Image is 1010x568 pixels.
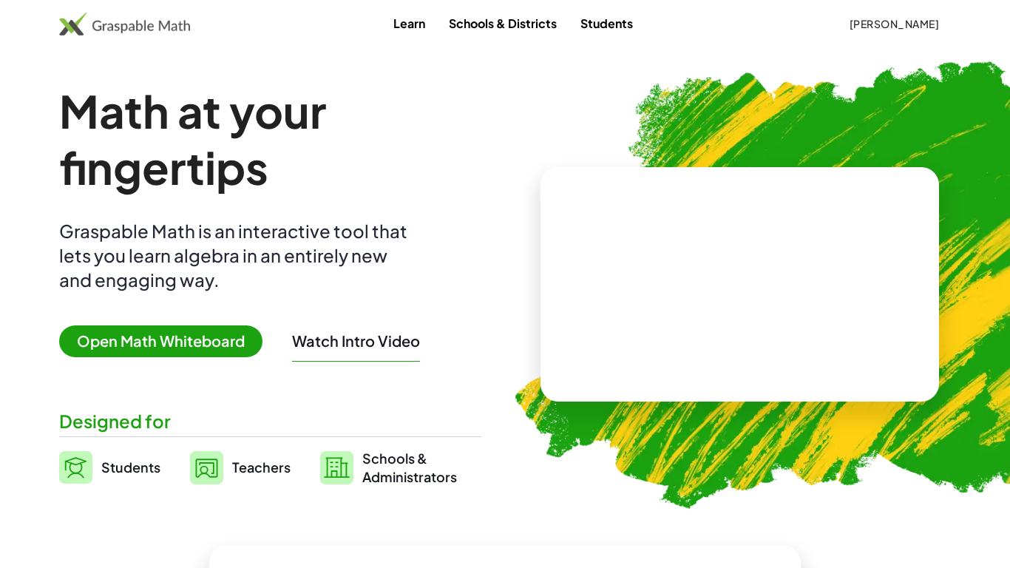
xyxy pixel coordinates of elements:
div: Graspable Math is an interactive tool that lets you learn algebra in an entirely new and engaging... [59,219,414,292]
h1: Math at your fingertips [59,83,481,195]
div: Designed for [59,409,481,433]
a: Students [59,449,160,486]
a: Schools & Districts [437,10,569,37]
a: Open Math Whiteboard [59,334,274,350]
a: Schools &Administrators [320,449,457,486]
a: Teachers [190,449,291,486]
button: Watch Intro Video [292,331,420,351]
span: Teachers [232,459,291,476]
img: svg%3e [320,451,353,484]
a: Students [569,10,645,37]
a: Learn [382,10,437,37]
span: Schools & Administrators [362,449,457,486]
button: [PERSON_NAME] [837,10,951,37]
span: Students [101,459,160,476]
video: What is this? This is dynamic math notation. Dynamic math notation plays a central role in how Gr... [629,229,851,340]
img: svg%3e [59,451,92,484]
span: Open Math Whiteboard [59,325,262,357]
img: svg%3e [190,451,223,484]
span: [PERSON_NAME] [849,17,939,30]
